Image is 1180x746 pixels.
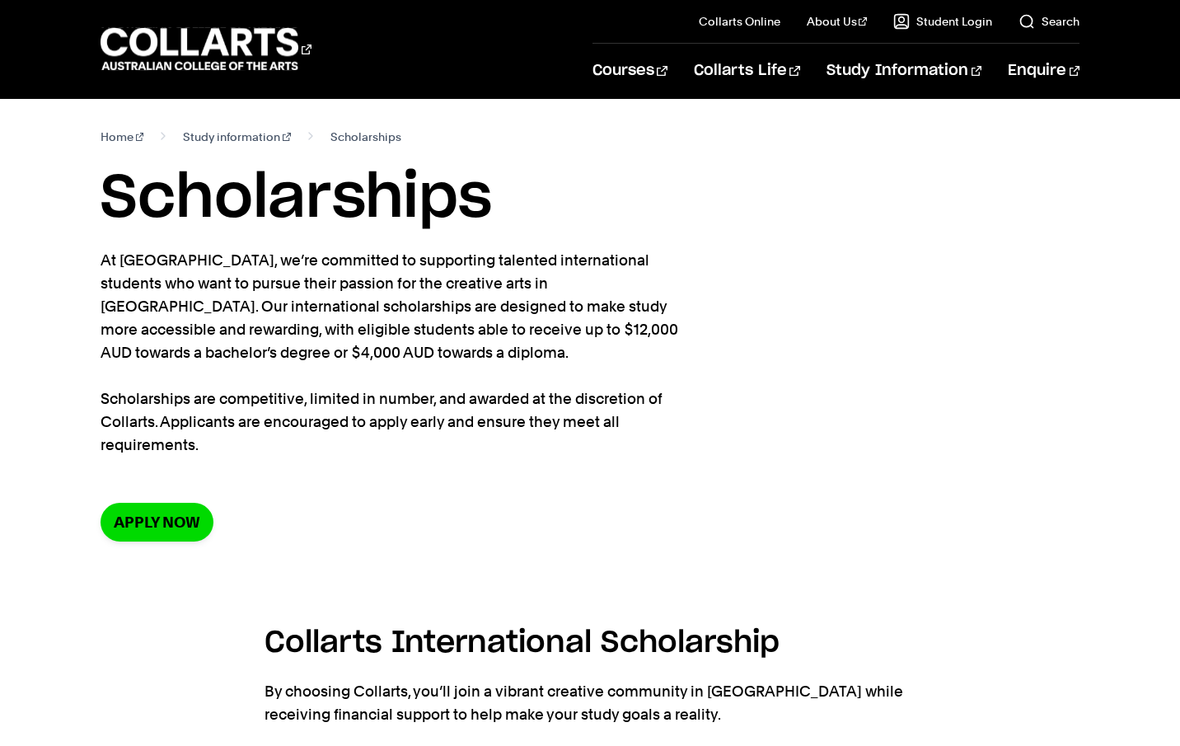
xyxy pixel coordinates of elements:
[1018,13,1079,30] a: Search
[893,13,992,30] a: Student Login
[101,26,311,73] div: Go to homepage
[265,680,915,726] p: By choosing Collarts, you’ll join a vibrant creative community in [GEOGRAPHIC_DATA] while receivi...
[330,125,401,148] span: Scholarships
[265,621,915,665] h4: Collarts International Scholarship
[592,44,667,98] a: Courses
[101,503,213,542] a: Apply now
[694,44,800,98] a: Collarts Life
[1008,44,1079,98] a: Enquire
[101,125,144,148] a: Home
[807,13,868,30] a: About Us
[101,249,702,457] p: At [GEOGRAPHIC_DATA], we’re committed to supporting talented international students who want to p...
[699,13,780,30] a: Collarts Online
[183,125,291,148] a: Study information
[101,162,1080,236] h1: Scholarships
[826,44,981,98] a: Study Information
